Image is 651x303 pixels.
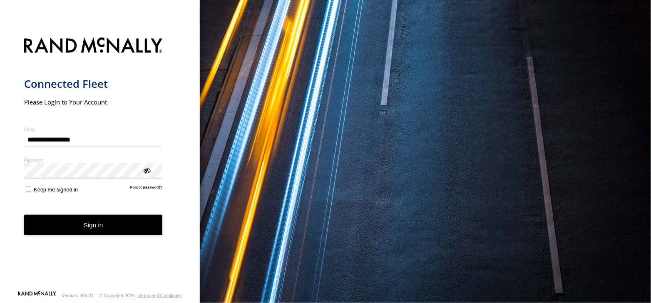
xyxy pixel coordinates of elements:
h1: Connected Fleet [24,77,163,91]
form: main [24,32,176,291]
div: Version: 305.01 [62,293,94,298]
input: Keep me signed in [26,186,31,191]
div: © Copyright 2025 - [99,293,182,298]
h2: Please Login to Your Account [24,98,163,106]
img: Rand McNally [24,36,163,57]
a: Forgot password? [130,185,163,193]
span: Keep me signed in [34,186,78,193]
label: Email [24,126,163,132]
button: Sign in [24,215,163,235]
label: Password [24,157,163,163]
a: Visit our Website [18,291,56,300]
div: ViewPassword [142,166,151,174]
a: Terms and Conditions [138,293,182,298]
